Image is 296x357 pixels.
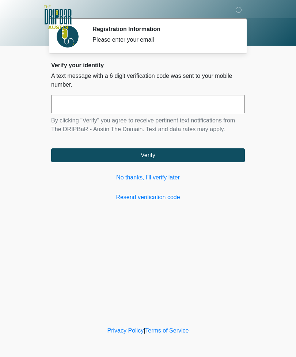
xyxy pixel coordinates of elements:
[51,72,245,89] p: A text message with a 6 digit verification code was sent to your mobile number.
[51,116,245,134] p: By clicking "Verify" you agree to receive pertinent text notifications from The DRIPBaR - Austin ...
[51,173,245,182] a: No thanks, I'll verify later
[57,26,79,48] img: Agent Avatar
[51,193,245,202] a: Resend verification code
[144,327,145,334] a: |
[107,327,144,334] a: Privacy Policy
[51,148,245,162] button: Verify
[44,5,72,29] img: The DRIPBaR - Austin The Domain Logo
[51,62,245,69] h2: Verify your identity
[92,35,234,44] div: Please enter your email
[145,327,189,334] a: Terms of Service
